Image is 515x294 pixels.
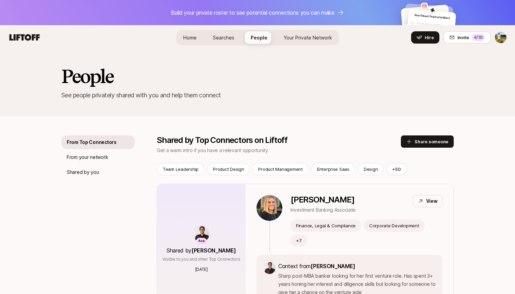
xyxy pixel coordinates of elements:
button: Tyler Kieft [495,31,507,44]
p: Design [364,166,378,173]
p: Someone incredible [417,21,453,29]
img: 8449d47f_5acf_49ef_9f9e_04c873acc53a.jpg [429,6,436,14]
span: [PERSON_NAME] [311,263,355,269]
p: Shared by you [67,168,99,176]
a: Home [178,31,202,44]
p: Product Design [213,166,244,173]
button: +50 [386,163,406,175]
span: Invite [457,34,469,41]
span: Your Private Network [284,34,332,41]
div: 4 /10 [472,34,485,41]
p: Enterprise Saas [317,166,349,173]
img: ACg8ocKfD4J6FzG9_HAYQ9B8sLvPSEBLQEDmbHTY_vjoi9sRmV9s2RKt=s160-c [193,226,209,242]
img: 26964379_22cb_4a03_bc52_714bb9ec3ccc.jpg [256,195,282,221]
p: Ace [198,238,205,244]
button: +7 [291,234,307,247]
img: ACg8ocKfD4J6FzG9_HAYQ9B8sLvPSEBLQEDmbHTY_vjoi9sRmV9s2RKt=s160-c [263,262,276,274]
p: Investment Banking Associate [291,206,356,214]
h2: People [61,66,454,86]
button: Hire [411,31,439,44]
p: Corporate Development [369,222,419,229]
button: Invite4/10 [443,31,490,44]
p: Visible to you and other Top Connectors [162,256,240,262]
p: Finance, Legal & Compliance [296,222,356,229]
span: Your Dream Team at Artifact [414,13,450,20]
p: Shared by Top Connectors on Liftoff [157,135,401,145]
span: Hire [425,34,434,41]
p: [DATE] [195,266,208,273]
p: See people privately shared with you and help them connect [61,91,454,100]
span: [PERSON_NAME] [191,247,236,254]
p: View [426,197,438,205]
span: People [251,34,267,41]
p: From your network [67,153,108,161]
a: People [245,31,273,44]
img: default-avatar.svg [403,19,409,25]
p: Context from [278,262,436,271]
img: 7661de7f_06e1_4c69_8654_c3eaf64fb6e4.jpg [421,2,428,10]
span: Home [183,34,197,41]
a: Searches [207,31,240,44]
img: default-avatar.svg [409,20,415,26]
button: Share someone [401,135,454,148]
p: From Top Connectors [67,138,116,146]
p: [PERSON_NAME] [291,195,356,205]
p: Product Management [258,166,302,173]
img: Tyler Kieft [495,32,506,43]
span: Searches [213,34,234,41]
p: Get a warm intro if you have a relevant opportunity [157,146,401,154]
p: Build your private roster to see potential connections you can make [171,8,334,17]
p: Shared by [167,246,236,255]
p: Team Leadership [163,166,199,173]
a: Your Private Network [278,31,338,44]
